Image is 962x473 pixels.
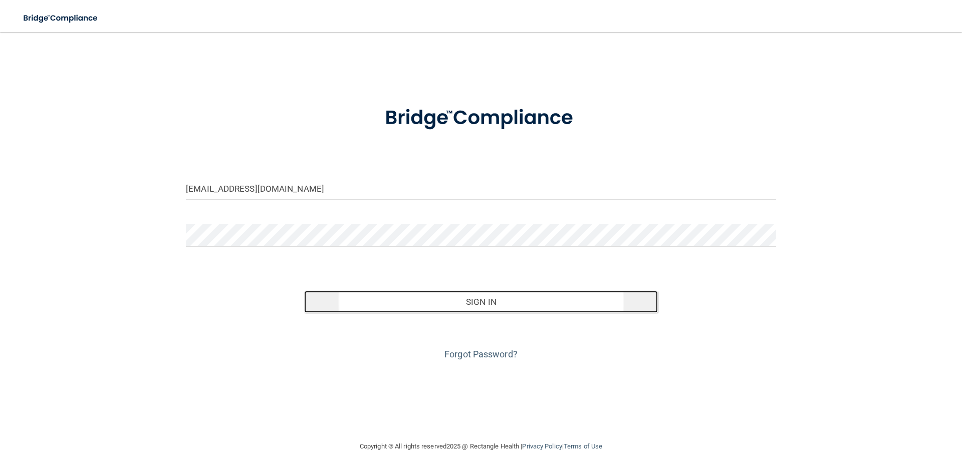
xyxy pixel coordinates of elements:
[564,442,602,450] a: Terms of Use
[298,430,664,462] div: Copyright © All rights reserved 2025 @ Rectangle Health | |
[186,177,776,200] input: Email
[522,442,562,450] a: Privacy Policy
[15,8,107,29] img: bridge_compliance_login_screen.278c3ca4.svg
[304,291,658,313] button: Sign In
[444,349,518,359] a: Forgot Password?
[364,92,598,144] img: bridge_compliance_login_screen.278c3ca4.svg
